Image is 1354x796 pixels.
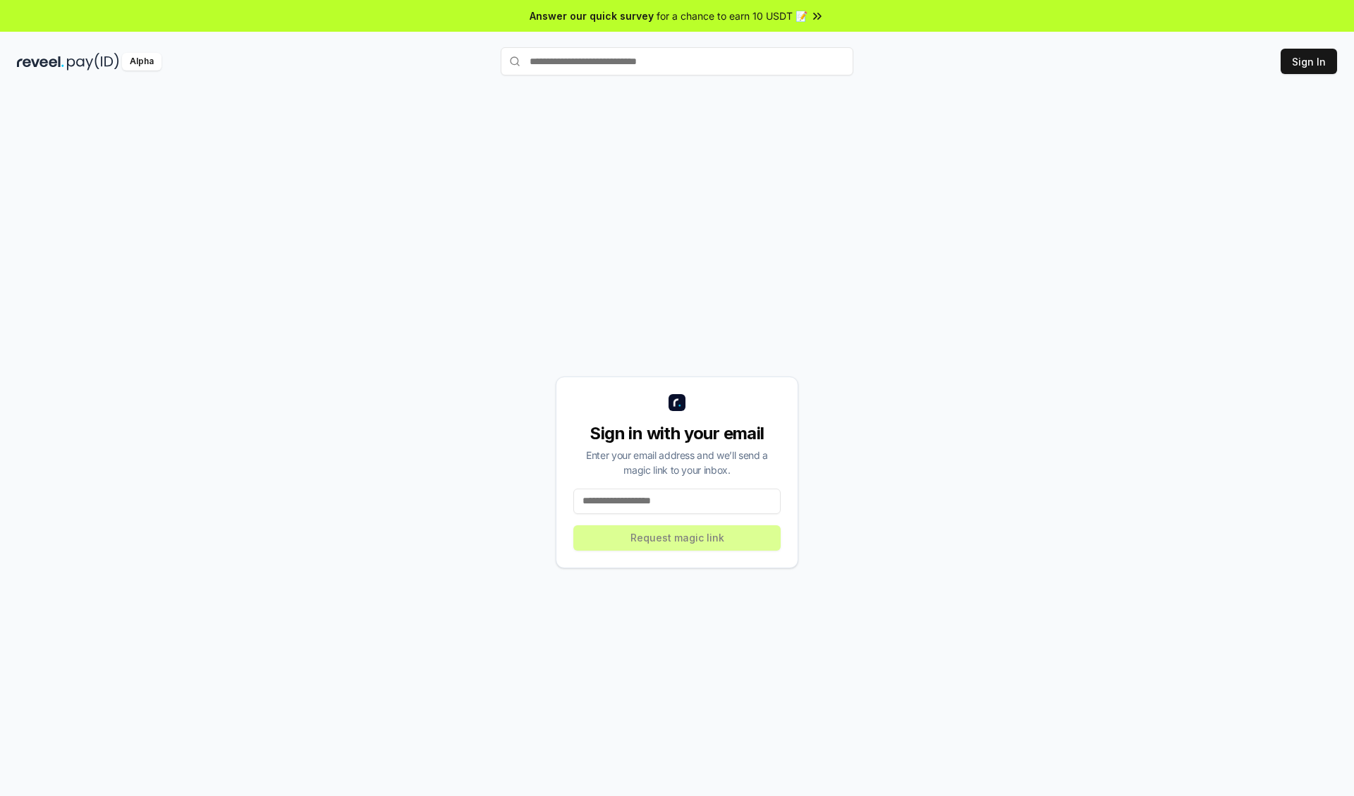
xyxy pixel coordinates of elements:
img: logo_small [669,394,685,411]
img: reveel_dark [17,53,64,71]
span: for a chance to earn 10 USDT 📝 [657,8,807,23]
div: Sign in with your email [573,422,781,445]
span: Answer our quick survey [530,8,654,23]
button: Sign In [1281,49,1337,74]
div: Enter your email address and we’ll send a magic link to your inbox. [573,448,781,477]
div: Alpha [122,53,161,71]
img: pay_id [67,53,119,71]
